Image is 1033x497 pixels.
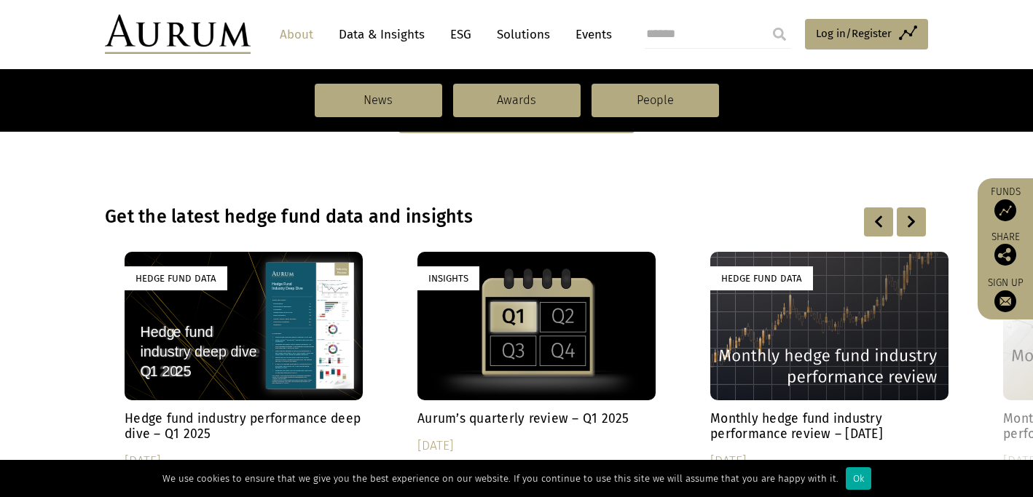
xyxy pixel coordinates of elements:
[994,244,1016,266] img: Share this post
[710,266,813,290] div: Hedge Fund Data
[846,467,871,490] div: Ok
[490,21,557,48] a: Solutions
[985,232,1026,266] div: Share
[417,411,656,426] h4: Aurum’s quarterly review – Q1 2025
[816,25,892,42] span: Log in/Register
[125,411,363,442] h4: Hedge fund industry performance deep dive – Q1 2025
[443,21,479,48] a: ESG
[105,206,740,228] h3: Get the latest hedge fund data and insights
[994,199,1016,221] img: Access Funds
[272,21,321,48] a: About
[417,266,479,290] div: Insights
[453,84,581,117] a: Awards
[568,21,612,48] a: Events
[315,84,442,117] a: News
[125,266,227,290] div: Hedge Fund Data
[331,21,432,48] a: Data & Insights
[592,84,719,117] a: People
[417,436,656,456] div: [DATE]
[710,451,948,472] div: [DATE]
[710,411,948,442] h4: Monthly hedge fund industry performance review – [DATE]
[994,290,1016,312] img: Sign up to our newsletter
[765,20,794,49] input: Submit
[125,451,363,472] div: [DATE]
[985,277,1026,312] a: Sign up
[985,186,1026,221] a: Funds
[105,15,251,54] img: Aurum
[805,19,928,49] a: Log in/Register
